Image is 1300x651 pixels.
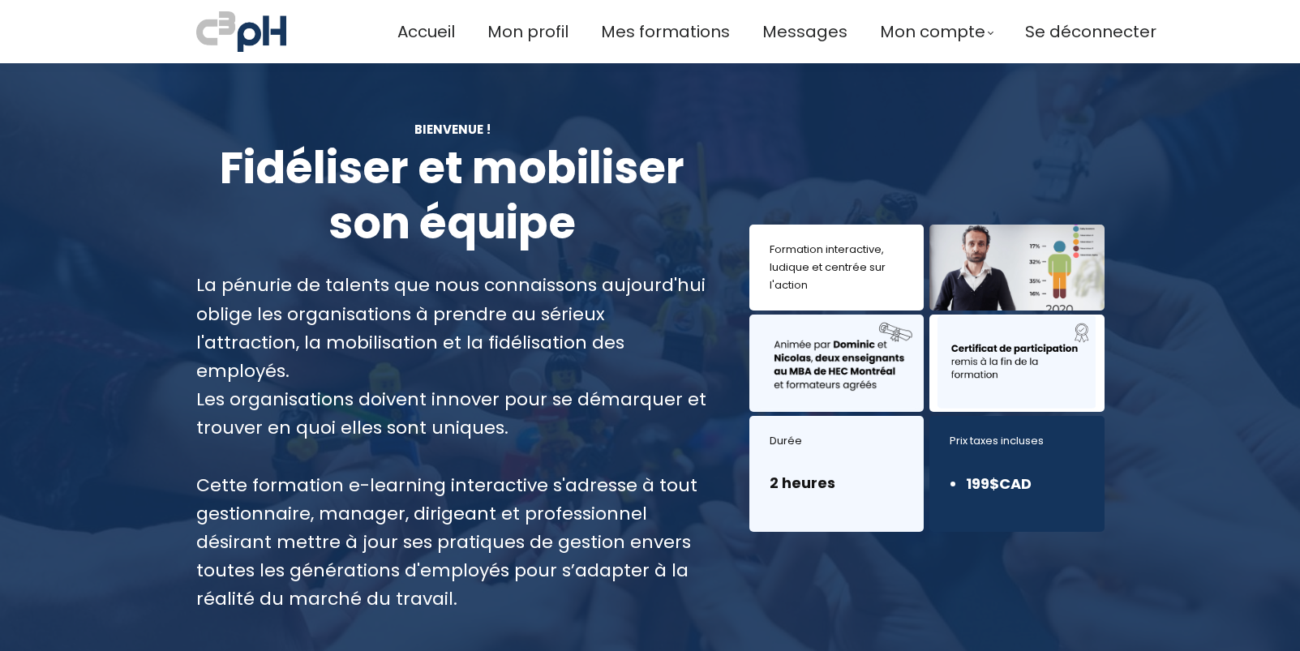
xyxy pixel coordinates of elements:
[196,271,710,470] div: La pénurie de talents que nous connaissons aujourd'hui oblige les organisations à prendre au séri...
[1025,19,1156,45] a: Se déconnecter
[950,432,1083,450] div: Prix taxes incluses
[762,19,847,45] a: Messages
[880,19,985,45] span: Mon compte
[770,241,903,294] div: Formation interactive, ludique et centrée sur l'action
[196,141,710,251] h1: Fidéliser et mobiliser son équipe
[196,471,710,614] div: Cette formation e-learning interactive s'adresse à tout gestionnaire, manager, dirigeant et profe...
[487,19,568,45] a: Mon profil
[770,473,903,493] h3: 2 heures
[196,120,710,139] div: BiENVENUE !
[397,19,455,45] a: Accueil
[601,19,730,45] a: Mes formations
[770,432,903,450] div: Durée
[966,473,1032,495] li: 199$CAD
[196,8,286,55] img: a70bc7685e0efc0bd0b04b3506828469.jpeg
